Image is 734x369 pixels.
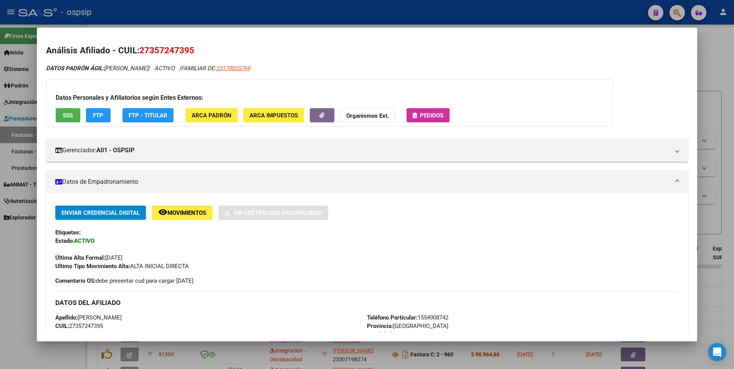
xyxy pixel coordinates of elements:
strong: Ultimo Tipo Movimiento Alta: [55,263,130,270]
span: 1554908742 [367,314,448,321]
mat-icon: remove_red_eye [158,208,167,217]
h2: Análisis Afiliado - CUIL: [46,44,688,57]
span: [PERSON_NAME] [46,65,148,72]
strong: Teléfono Particular: [367,314,418,321]
span: MERLO [367,331,412,338]
span: DU - DOCUMENTO UNICO 35724739 [55,331,179,338]
span: ARCA Padrón [192,112,231,119]
strong: Estado: [55,237,74,244]
div: Open Intercom Messenger [708,343,726,361]
span: Enviar Credencial Digital [61,209,140,216]
span: 27357247395 [55,323,103,329]
span: Sin Certificado Discapacidad [233,209,322,216]
button: ARCA Padrón [185,108,238,122]
strong: Provincia: [367,323,393,329]
span: FAMILIAR DE: [181,65,250,72]
strong: Apellido: [55,314,78,321]
span: Movimientos [167,209,206,216]
button: FTP - Titular [122,108,174,122]
strong: DATOS PADRÓN ÁGIL: [46,65,104,72]
span: 23178835769 [216,65,250,72]
strong: A01 - OSPSIP [96,146,134,155]
span: FTP [93,112,103,119]
span: SSS [63,112,73,119]
mat-panel-title: Gerenciador: [55,146,670,155]
span: [DATE] [55,254,122,261]
strong: Última Alta Formal: [55,254,105,261]
h3: Datos Personales y Afiliatorios según Entes Externos: [56,93,603,102]
button: Sin Certificado Discapacidad [218,206,328,220]
span: ALTA INICIAL DIRECTA [55,263,189,270]
strong: Localidad: [367,331,393,338]
span: 27357247395 [139,45,194,55]
button: FTP [86,108,111,122]
strong: Etiquetas: [55,229,81,236]
span: ARCA Impuestos [250,112,298,119]
span: FTP - Titular [129,112,167,119]
h3: DATOS DEL AFILIADO [55,298,679,307]
mat-expansion-panel-header: Gerenciador:A01 - OSPSIP [46,139,688,162]
button: Organismos Ext. [340,108,395,122]
span: Pedidos [420,112,443,119]
i: | ACTIVO | [46,65,250,72]
strong: Documento: [55,331,86,338]
button: Enviar Credencial Digital [55,206,146,220]
strong: Organismos Ext. [346,112,389,119]
span: debe presentar cud para cargar [DATE] [55,277,193,285]
button: Movimientos [152,206,212,220]
mat-expansion-panel-header: Datos de Empadronamiento [46,170,688,193]
button: Pedidos [407,108,450,122]
span: [GEOGRAPHIC_DATA] [367,323,448,329]
button: SSS [56,108,80,122]
strong: CUIL: [55,323,69,329]
mat-panel-title: Datos de Empadronamiento [55,177,670,186]
strong: Comentario OS: [55,277,96,284]
button: ARCA Impuestos [243,108,304,122]
span: [PERSON_NAME] [55,314,122,321]
strong: ACTIVO [74,237,94,244]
